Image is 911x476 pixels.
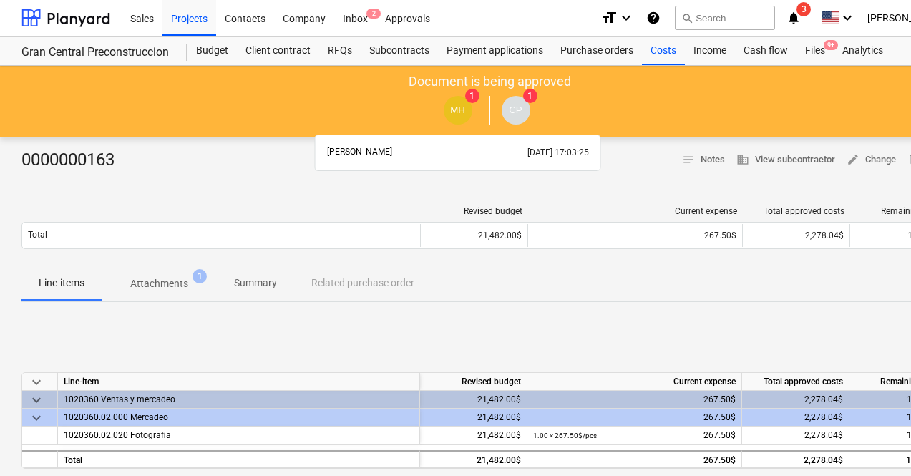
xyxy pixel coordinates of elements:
span: MH [450,105,465,115]
div: 0000000163 [21,149,126,172]
div: Total [58,450,420,468]
div: Total approved costs [749,206,844,216]
button: Notes [676,149,731,171]
p: Summary [234,276,277,291]
span: View subcontractor [736,152,835,168]
span: search [681,12,693,24]
a: Cash flow [735,37,796,65]
a: Budget [187,37,237,65]
span: CP [509,105,522,115]
span: keyboard_arrow_down [28,374,45,391]
p: Line-items [39,276,84,291]
span: Change [847,152,896,168]
div: 2,278.04$ [742,409,849,427]
div: 267.50$ [533,409,736,427]
div: Marian Hernandez [444,96,472,125]
div: Claudia Perez [502,96,530,125]
span: business [736,153,749,166]
button: View subcontractor [731,149,841,171]
a: Files9+ [796,37,834,65]
p: [DATE] 17:03:25 [527,147,589,159]
div: Total approved costs [742,373,849,391]
div: 267.50$ [533,427,736,445]
p: Total [28,229,47,241]
button: Change [841,149,902,171]
span: 2 [366,9,381,19]
div: Revised budget [427,206,522,216]
p: Document is being approved [409,73,571,90]
div: Files [796,37,834,65]
div: 1020360.02.000 Mercadeo [64,409,414,426]
a: Purchase orders [552,37,642,65]
span: notes [682,153,695,166]
div: 21,482.00$ [420,409,527,427]
span: Notes [682,152,725,168]
div: 2,278.04$ [742,450,849,468]
a: RFQs [319,37,361,65]
div: 267.50$ [533,391,736,409]
i: keyboard_arrow_down [618,9,635,26]
div: Revised budget [420,373,527,391]
div: 267.50$ [533,452,736,470]
div: 2,278.04$ [742,391,849,409]
span: keyboard_arrow_down [28,392,45,409]
span: 1020360.02.020 Fotografia [64,430,171,440]
small: 1.00 × 267.50$ / pcs [533,432,597,439]
p: Attachments [130,276,188,291]
a: Payment applications [438,37,552,65]
div: Widget de chat [839,407,911,476]
span: 1 [465,89,479,103]
div: 2,278.04$ [742,224,849,247]
div: 21,482.00$ [420,391,527,409]
div: 1020360 Ventas y mercadeo [64,391,414,408]
span: 1 [193,269,207,283]
div: [PERSON_NAME] [327,147,589,159]
a: Subcontracts [361,37,438,65]
a: Costs [642,37,685,65]
div: 21,482.00$ [420,450,527,468]
div: Gran Central Preconstruccion [21,45,170,60]
span: 3 [796,2,811,16]
a: Analytics [834,37,892,65]
i: keyboard_arrow_down [839,9,856,26]
div: Current expense [527,373,742,391]
div: 267.50$ [534,230,736,241]
a: Income [685,37,735,65]
i: Knowledge base [646,9,661,26]
button: Search [675,6,775,30]
a: Client contract [237,37,319,65]
div: Current expense [534,206,737,216]
span: edit [847,153,859,166]
span: 2,278.04$ [804,430,843,440]
span: keyboard_arrow_down [28,409,45,427]
span: 1 [523,89,537,103]
div: 21,482.00$ [420,427,527,445]
iframe: Chat Widget [839,407,911,476]
i: format_size [600,9,618,26]
div: 21,482.00$ [420,224,527,247]
i: notifications [786,9,801,26]
div: Line-item [58,373,420,391]
span: 9+ [824,40,838,50]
